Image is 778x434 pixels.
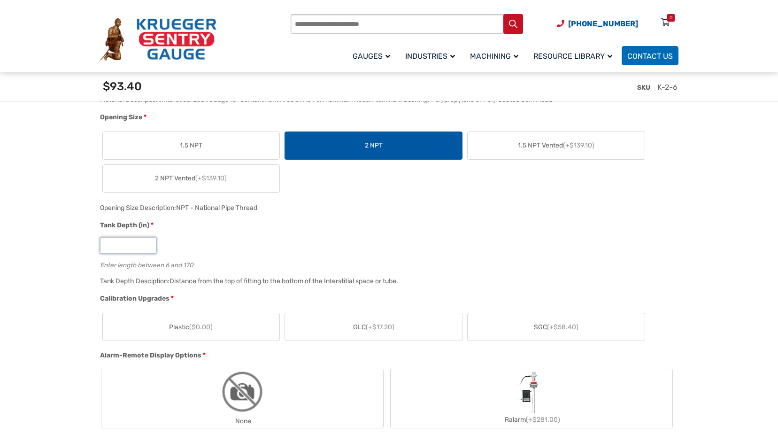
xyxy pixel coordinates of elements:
[176,204,257,212] div: NPT - National Pipe Thread
[101,369,383,428] label: None
[195,174,227,182] span: (+$139.10)
[180,140,202,150] span: 1.5 NPT
[189,323,213,331] span: ($0.00)
[365,140,383,150] span: 2 NPT
[568,19,638,28] span: [PHONE_NUMBER]
[366,323,394,331] span: (+$17.20)
[100,294,169,302] span: Calibration Upgrades
[400,45,464,67] a: Industries
[171,294,174,303] abbr: required
[155,173,227,183] span: 2 NPT Vented
[526,416,560,424] span: (+$281.00)
[627,52,673,61] span: Contact Us
[100,277,169,285] span: Tank Depth Desciption:
[353,322,394,332] span: GLC
[100,221,149,229] span: Tank Depth (in)
[670,14,672,22] div: 0
[347,45,400,67] a: Gauges
[534,322,578,332] span: SGC
[100,259,674,268] div: Enter length between 6 and 170
[657,83,678,92] span: K-2-6
[405,52,455,61] span: Industries
[100,351,201,359] span: Alarm-Remote Display Options
[169,277,398,285] div: Distance from the top of fitting to the bottom of the Interstitial space or tube.
[144,112,146,122] abbr: required
[637,84,650,92] span: SKU
[203,350,206,360] abbr: required
[622,46,678,65] a: Contact Us
[464,45,528,67] a: Machining
[563,141,594,149] span: (+$139.10)
[353,52,390,61] span: Gauges
[533,52,612,61] span: Resource Library
[100,18,216,61] img: Krueger Sentry Gauge
[151,220,154,230] abbr: required
[100,204,176,212] span: Opening Size Description:
[547,323,578,331] span: (+$58.40)
[557,18,638,30] a: Phone Number (920) 434-8860
[169,322,213,332] span: Plastic
[518,140,594,150] span: 1.5 NPT Vented
[391,371,672,426] label: Ralarm
[470,52,518,61] span: Machining
[100,113,142,121] span: Opening Size
[528,45,622,67] a: Resource Library
[101,414,383,428] div: None
[391,413,672,426] div: Ralarm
